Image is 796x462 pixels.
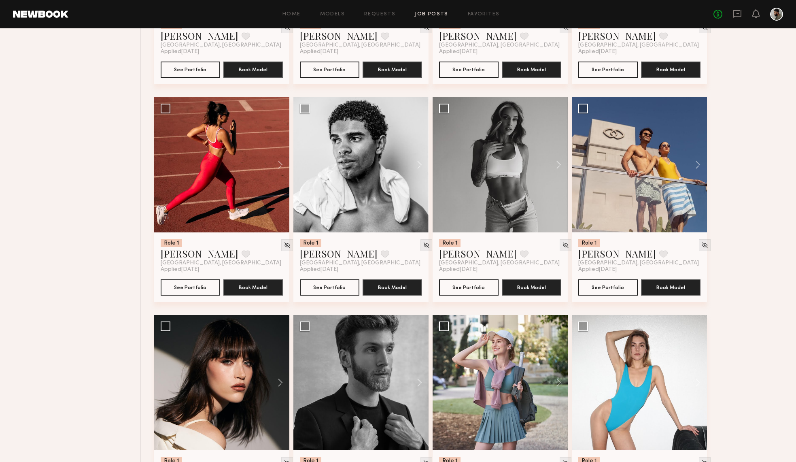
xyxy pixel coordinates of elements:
a: [PERSON_NAME] [439,247,517,260]
button: Book Model [363,62,422,78]
a: [PERSON_NAME] [300,247,378,260]
div: Applied [DATE] [300,266,422,273]
a: Favorites [468,12,500,17]
div: Role 1 [161,239,182,247]
button: See Portfolio [300,62,359,78]
button: Book Model [502,62,561,78]
div: Applied [DATE] [439,49,561,55]
div: Applied [DATE] [439,266,561,273]
button: Book Model [641,62,700,78]
div: Applied [DATE] [161,49,283,55]
button: See Portfolio [578,62,638,78]
a: Book Model [223,66,283,72]
img: Unhide Model [423,242,430,249]
button: Book Model [223,62,283,78]
button: Book Model [223,279,283,296]
button: Book Model [363,279,422,296]
a: Requests [364,12,395,17]
div: Applied [DATE] [161,266,283,273]
button: See Portfolio [578,279,638,296]
a: Home [282,12,301,17]
button: See Portfolio [161,279,220,296]
a: Job Posts [415,12,448,17]
span: [GEOGRAPHIC_DATA], [GEOGRAPHIC_DATA] [578,42,699,49]
button: See Portfolio [439,279,499,296]
button: Book Model [641,279,700,296]
img: Unhide Model [701,242,708,249]
a: Book Model [641,283,700,290]
span: [GEOGRAPHIC_DATA], [GEOGRAPHIC_DATA] [439,260,560,266]
div: Role 1 [439,239,461,247]
a: Book Model [223,283,283,290]
a: [PERSON_NAME] [578,29,656,42]
a: Book Model [363,283,422,290]
a: Book Model [363,66,422,72]
span: [GEOGRAPHIC_DATA], [GEOGRAPHIC_DATA] [161,260,281,266]
button: See Portfolio [439,62,499,78]
a: [PERSON_NAME] [578,247,656,260]
a: [PERSON_NAME] [161,247,238,260]
a: Book Model [641,66,700,72]
button: See Portfolio [300,279,359,296]
div: Applied [DATE] [300,49,422,55]
img: Unhide Model [562,242,569,249]
div: Role 1 [578,239,600,247]
span: [GEOGRAPHIC_DATA], [GEOGRAPHIC_DATA] [439,42,560,49]
a: Book Model [502,66,561,72]
button: Book Model [502,279,561,296]
span: [GEOGRAPHIC_DATA], [GEOGRAPHIC_DATA] [161,42,281,49]
a: Book Model [502,283,561,290]
a: [PERSON_NAME] [439,29,517,42]
div: Applied [DATE] [578,49,700,55]
div: Applied [DATE] [578,266,700,273]
button: See Portfolio [161,62,220,78]
img: Unhide Model [284,242,291,249]
a: [PERSON_NAME] [300,29,378,42]
a: Models [320,12,345,17]
a: [PERSON_NAME] [161,29,238,42]
span: [GEOGRAPHIC_DATA], [GEOGRAPHIC_DATA] [578,260,699,266]
span: [GEOGRAPHIC_DATA], [GEOGRAPHIC_DATA] [300,42,420,49]
span: [GEOGRAPHIC_DATA], [GEOGRAPHIC_DATA] [300,260,420,266]
div: Role 1 [300,239,321,247]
